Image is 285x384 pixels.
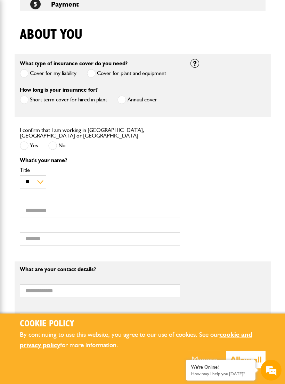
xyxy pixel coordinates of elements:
p: By continuing to use this website, you agree to our use of cookies. See our for more information. [20,329,266,351]
label: Title [20,167,180,173]
img: d_20077148190_company_1631870298795_20077148190 [12,39,29,48]
p: How may I help you today? [191,371,250,376]
label: No [48,141,66,150]
label: Yes [20,141,38,150]
div: Minimize live chat window [114,3,131,20]
div: Chat with us now [36,39,117,48]
button: Allow all [226,351,266,368]
label: What type of insurance cover do you need? [20,61,128,66]
p: What are your contact details? [20,267,180,272]
input: Enter your last name [9,64,127,80]
h2: Cookie Policy [20,319,266,329]
label: Cover for plant and equipment [87,69,166,78]
button: Manage [188,351,221,368]
label: How long is your insurance for? [20,87,98,93]
label: I confirm that I am working in [GEOGRAPHIC_DATA], [GEOGRAPHIC_DATA] or [GEOGRAPHIC_DATA] [20,127,180,139]
p: What's your name? [20,158,180,163]
label: Annual cover [117,95,157,104]
input: Enter your phone number [9,105,127,120]
input: Enter your email address [9,85,127,100]
div: We're Online! [191,364,250,370]
label: Short term cover for hired in plant [20,95,107,104]
label: Cover for my liability [20,69,76,78]
em: Start Chat [95,214,126,223]
textarea: Type your message and hit 'Enter' [9,126,127,208]
h1: About you [20,26,82,43]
